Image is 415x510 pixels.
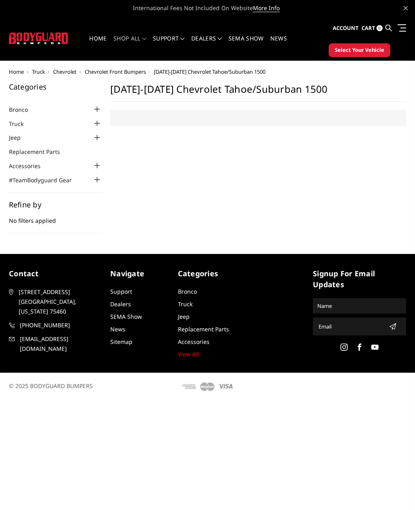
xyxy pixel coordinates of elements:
a: shop all [113,36,146,51]
h5: Navigate [110,268,170,279]
a: Truck [32,68,45,75]
span: © 2025 BODYGUARD BUMPERS [9,382,93,390]
a: News [110,325,125,333]
a: News [270,36,287,51]
h5: Refine by [9,201,102,208]
a: SEMA Show [110,313,142,320]
div: No filters applied [9,201,102,233]
h5: contact [9,268,102,279]
a: Chevrolet [53,68,77,75]
a: Support [153,36,185,51]
a: Bronco [9,105,38,114]
input: Email [315,320,386,333]
span: [PHONE_NUMBER] [20,320,102,330]
a: Jeep [178,313,190,320]
input: Name [314,299,405,312]
span: [DATE]-[DATE] Chevrolet Tahoe/Suburban 1500 [154,68,265,75]
a: [PHONE_NUMBER] [9,320,102,330]
span: [EMAIL_ADDRESS][DOMAIN_NAME] [20,334,102,354]
a: SEMA Show [229,36,264,51]
img: BODYGUARD BUMPERS [9,32,68,44]
a: #TeamBodyguard Gear [9,176,82,184]
a: Sitemap [110,338,133,346]
a: Bronco [178,288,197,295]
a: Truck [9,119,34,128]
a: [EMAIL_ADDRESS][DOMAIN_NAME] [9,334,102,354]
a: Cart 0 [362,17,383,39]
h5: Categories [9,83,102,90]
span: 0 [376,25,383,31]
a: Accessories [178,338,210,346]
a: Chevrolet Front Bumpers [85,68,146,75]
a: View All [178,350,199,358]
a: Home [9,68,24,75]
h1: [DATE]-[DATE] Chevrolet Tahoe/Suburban 1500 [110,83,406,102]
a: Dealers [191,36,222,51]
button: Select Your Vehicle [329,43,390,57]
a: Replacement Parts [9,147,70,156]
a: Accessories [9,162,51,170]
span: Cart [362,24,375,32]
span: Select Your Vehicle [335,46,384,54]
a: Jeep [9,133,31,142]
a: Replacement Parts [178,325,229,333]
a: Home [89,36,107,51]
h5: Categories [178,268,237,279]
a: More Info [253,4,280,12]
a: Truck [178,300,193,308]
a: Support [110,288,132,295]
a: Dealers [110,300,131,308]
span: [STREET_ADDRESS] [GEOGRAPHIC_DATA], [US_STATE] 75460 [19,287,101,316]
span: Account [333,24,359,32]
a: Account [333,17,359,39]
h5: signup for email updates [313,268,406,290]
